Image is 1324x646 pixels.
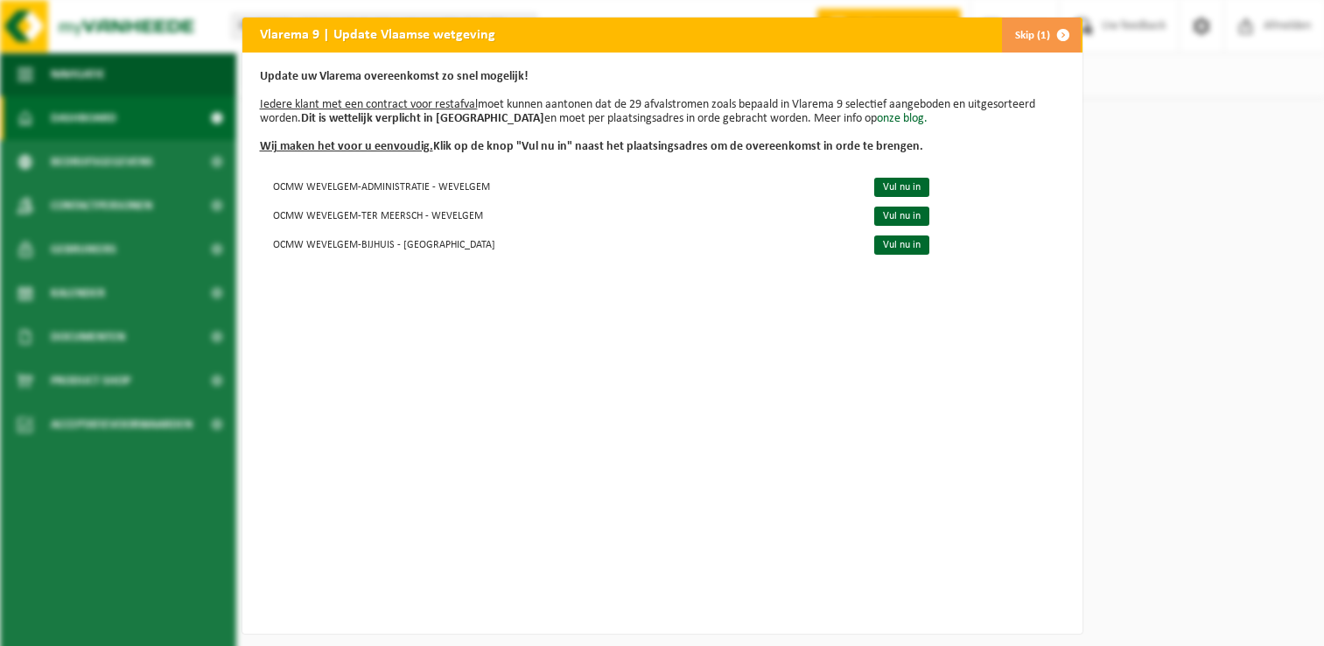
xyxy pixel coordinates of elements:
a: Vul nu in [874,235,929,255]
b: Update uw Vlarema overeenkomst zo snel mogelijk! [260,70,529,83]
td: OCMW WEVELGEM-TER MEERSCH - WEVELGEM [260,200,860,229]
p: moet kunnen aantonen dat de 29 afvalstromen zoals bepaald in Vlarema 9 selectief aangeboden en ui... [260,70,1065,154]
a: Vul nu in [874,178,929,197]
a: Vul nu in [874,207,929,226]
h2: Vlarema 9 | Update Vlaamse wetgeving [242,18,513,51]
td: OCMW WEVELGEM-BIJHUIS - [GEOGRAPHIC_DATA] [260,229,860,258]
button: Skip (1) [1001,18,1081,53]
a: onze blog. [877,112,928,125]
u: Wij maken het voor u eenvoudig. [260,140,433,153]
u: Iedere klant met een contract voor restafval [260,98,478,111]
b: Klik op de knop "Vul nu in" naast het plaatsingsadres om de overeenkomst in orde te brengen. [260,140,923,153]
td: OCMW WEVELGEM-ADMINISTRATIE - WEVELGEM [260,172,860,200]
b: Dit is wettelijk verplicht in [GEOGRAPHIC_DATA] [301,112,544,125]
